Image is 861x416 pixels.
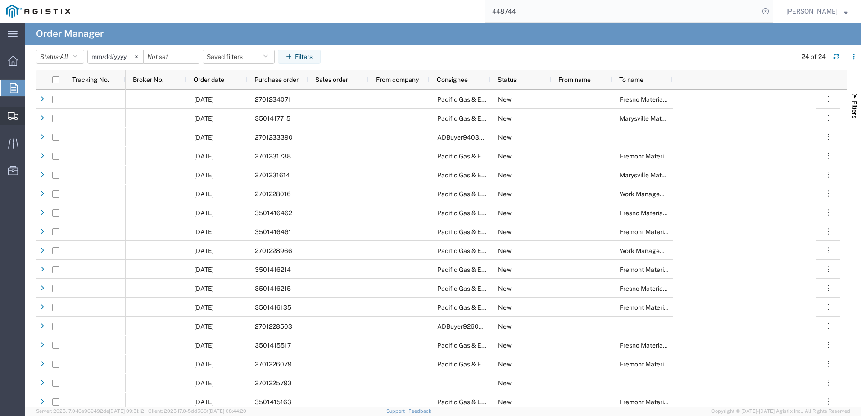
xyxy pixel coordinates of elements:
[498,361,512,368] span: New
[437,323,499,330] span: ADBuyer926088659
[194,398,214,406] span: 07/29/2025
[255,304,291,311] span: 3501416135
[36,408,144,414] span: Server: 2025.17.0-16a969492de
[194,304,214,311] span: 08/05/2025
[498,342,512,349] span: New
[620,342,698,349] span: Fresno Materials Receiving
[386,408,409,414] a: Support
[315,76,348,83] span: Sales order
[620,304,702,311] span: Fremont Materials Receiving
[498,115,512,122] span: New
[437,285,529,292] span: Pacific Gas & Electric Company
[620,228,702,235] span: Fremont Materials Receiving
[437,247,529,254] span: Pacific Gas & Electric Company
[194,115,214,122] span: 08/18/2025
[255,115,290,122] span: 3501417715
[437,190,529,198] span: Pacific Gas & Electric Company
[619,76,643,83] span: To name
[498,209,512,217] span: New
[437,134,499,141] span: ADBuyer940380496
[437,96,529,103] span: Pacific Gas & Electric Company
[194,228,214,235] span: 08/07/2025
[620,398,702,406] span: Fremont Materials Receiving
[194,76,224,83] span: Order date
[194,134,214,141] span: 08/15/2025
[208,408,246,414] span: [DATE] 08:44:20
[255,380,292,387] span: 2701225793
[194,153,214,160] span: 08/12/2025
[437,398,529,406] span: Pacific Gas & Electric Company
[255,190,291,198] span: 2701228016
[148,408,246,414] span: Client: 2025.17.0-5dd568f
[437,172,529,179] span: Pacific Gas & Electric Company
[36,23,104,45] h4: Order Manager
[786,6,838,16] span: Jedidiah Bonham
[194,361,214,368] span: 07/30/2025
[498,398,512,406] span: New
[558,76,591,83] span: From name
[786,6,848,17] button: [PERSON_NAME]
[88,50,143,63] input: Not set
[620,153,672,160] span: Fremont Materials
[437,266,529,273] span: Pacific Gas & Electric Company
[711,407,850,415] span: Copyright © [DATE]-[DATE] Agistix Inc., All Rights Reserved
[254,76,299,83] span: Purchase order
[437,304,529,311] span: Pacific Gas & Electric Company
[255,209,292,217] span: 3501416462
[498,266,512,273] span: New
[802,52,826,62] div: 24 of 24
[498,190,512,198] span: New
[620,285,698,292] span: Fresno Materials Receiving
[60,53,68,60] span: All
[194,190,214,198] span: 08/04/2025
[376,76,419,83] span: From company
[194,285,214,292] span: 08/06/2025
[194,266,214,273] span: 08/06/2025
[72,76,109,83] span: Tracking No.
[437,361,529,368] span: Pacific Gas & Electric Company
[255,361,292,368] span: 2701226079
[255,323,292,330] span: 2701228503
[498,76,517,83] span: Status
[255,134,293,141] span: 2701233390
[255,228,291,235] span: 3501416461
[498,323,512,330] span: New
[144,50,199,63] input: Not set
[194,96,214,103] span: 08/18/2025
[36,50,84,64] button: Status:All
[485,0,759,22] input: Search for shipment number, reference number
[620,247,718,254] span: Work Management Planning Plant
[620,115,707,122] span: Marysville Materials Receiving
[255,96,291,103] span: 2701234071
[194,209,214,217] span: 08/07/2025
[255,247,292,254] span: 2701228966
[437,209,529,217] span: Pacific Gas & Electric Company
[255,398,291,406] span: 3501415163
[133,76,163,83] span: Broker No.
[194,247,214,254] span: 08/06/2025
[278,50,321,64] button: Filters
[194,342,214,349] span: 07/31/2025
[498,153,512,160] span: New
[437,153,529,160] span: Pacific Gas & Electric Company
[194,380,214,387] span: 07/29/2025
[255,153,291,160] span: 2701231738
[498,228,512,235] span: New
[194,323,214,330] span: 08/05/2025
[255,342,291,349] span: 3501415517
[255,285,291,292] span: 3501416215
[498,247,512,254] span: New
[194,172,214,179] span: 08/12/2025
[203,50,275,64] button: Saved filters
[498,134,512,141] span: New
[620,190,718,198] span: Work Management Planning Plant
[498,96,512,103] span: New
[498,380,512,387] span: New
[6,5,70,18] img: logo
[437,76,468,83] span: Consignee
[620,266,702,273] span: Fremont Materials Receiving
[498,304,512,311] span: New
[437,228,529,235] span: Pacific Gas & Electric Company
[255,172,290,179] span: 2701231614
[620,172,677,179] span: Marysville Materials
